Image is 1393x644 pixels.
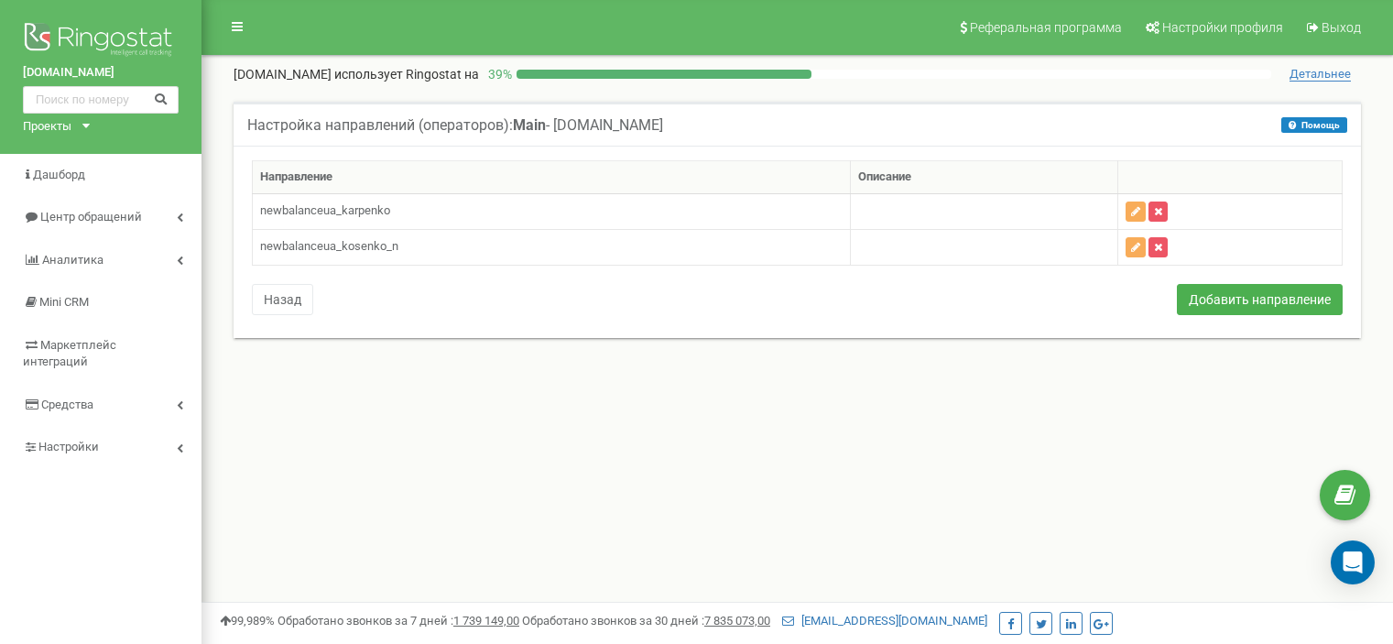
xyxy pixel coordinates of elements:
[38,440,99,453] span: Настройки
[782,614,987,628] a: [EMAIL_ADDRESS][DOMAIN_NAME]
[453,614,519,628] u: 1 739 149,00
[253,193,851,229] td: newbalanceua_karpenko
[1177,284,1343,315] button: Добавить направление
[23,118,71,136] div: Проекты
[247,117,663,134] h5: Настройка направлений (операторов): - [DOMAIN_NAME]
[23,18,179,64] img: Ringostat logo
[220,614,275,628] span: 99,989%
[970,20,1122,35] span: Реферальная программа
[1331,540,1375,584] div: Open Intercom Messenger
[522,614,770,628] span: Обработано звонков за 30 дней :
[234,65,479,83] p: [DOMAIN_NAME]
[40,210,142,224] span: Центр обращений
[42,253,103,267] span: Аналитика
[479,65,517,83] p: 39 %
[1322,20,1361,35] span: Выход
[334,67,479,82] span: использует Ringostat на
[23,64,179,82] a: [DOMAIN_NAME]
[252,284,313,315] button: Назад
[253,229,851,265] td: newbalanceua_kosenko_n
[513,116,546,134] b: Main
[1281,117,1347,133] button: Помощь
[1162,20,1283,35] span: Настройки профиля
[704,614,770,628] u: 7 835 073,00
[23,86,179,114] input: Поиск по номеру
[23,338,116,369] span: Маркетплейс интеграций
[278,614,519,628] span: Обработано звонков за 7 дней :
[253,161,851,194] th: Направление
[33,168,85,181] span: Дашборд
[41,398,93,411] span: Средства
[1290,67,1351,82] span: Детальнее
[851,161,1118,194] th: Описание
[39,295,89,309] span: Mini CRM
